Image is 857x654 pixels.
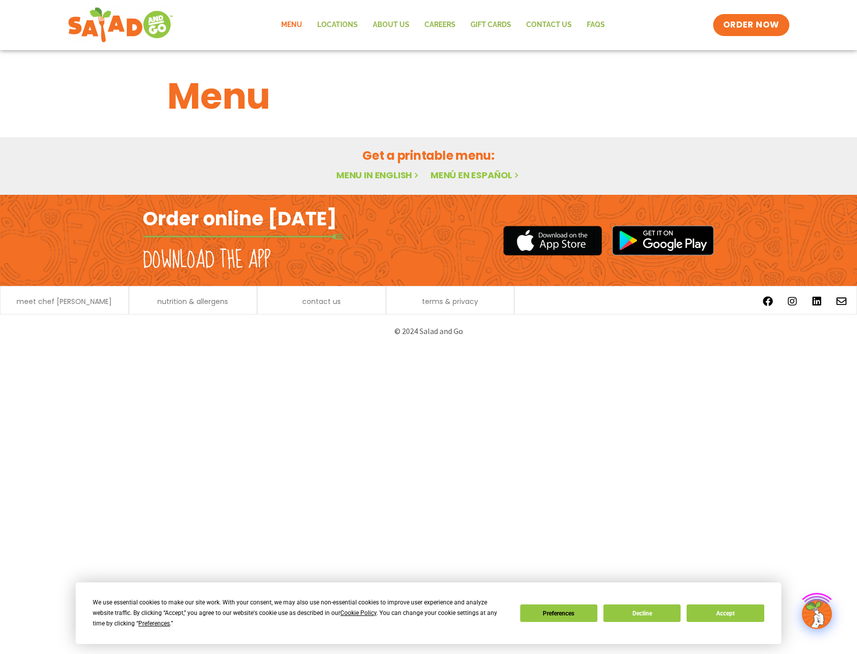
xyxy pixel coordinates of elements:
img: new-SAG-logo-768×292 [68,5,173,45]
span: Cookie Policy [340,609,376,616]
a: About Us [365,14,417,37]
h2: Get a printable menu: [167,147,690,164]
a: Menu [274,14,310,37]
nav: Menu [274,14,612,37]
div: We use essential cookies to make our site work. With your consent, we may also use non-essential ... [93,597,508,629]
a: Contact Us [519,14,579,37]
h2: Download the app [143,246,271,274]
a: Menu in English [336,169,420,181]
h1: Menu [167,69,690,123]
a: terms & privacy [422,298,478,305]
button: Preferences [520,604,597,622]
img: google_play [612,225,714,255]
span: ORDER NOW [723,19,779,31]
a: Menú en español [431,169,521,181]
button: Accept [687,604,764,622]
img: fork [143,234,343,239]
button: Decline [603,604,681,622]
a: GIFT CARDS [463,14,519,37]
img: appstore [503,224,602,257]
p: © 2024 Salad and Go [148,324,709,338]
a: ORDER NOW [713,14,789,36]
a: FAQs [579,14,612,37]
span: Preferences [138,620,170,627]
a: Careers [417,14,463,37]
a: meet chef [PERSON_NAME] [17,298,112,305]
div: Cookie Consent Prompt [76,582,781,644]
a: nutrition & allergens [157,298,228,305]
a: contact us [302,298,341,305]
a: Locations [310,14,365,37]
h2: Order online [DATE] [143,206,337,231]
